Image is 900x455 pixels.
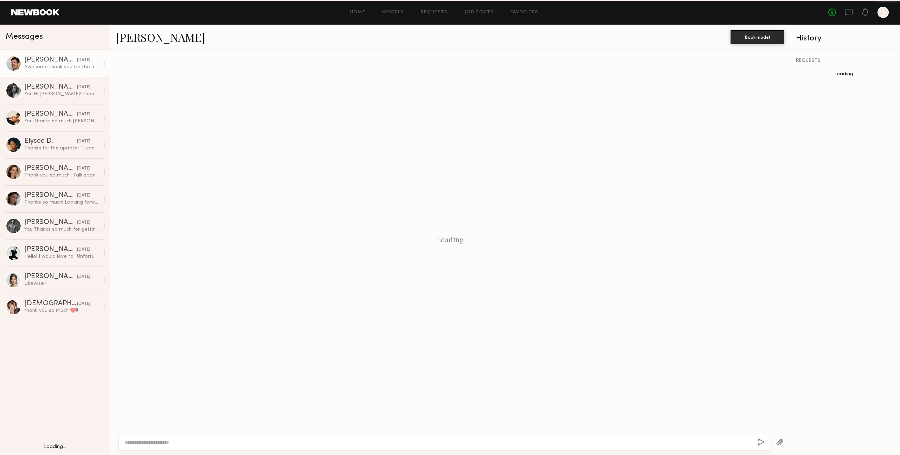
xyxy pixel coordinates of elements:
span: Messages [6,33,43,41]
div: [DATE] [77,138,90,145]
div: [DATE] [77,165,90,172]
div: You: Hi [PERSON_NAME]! Thanks so much for following up! All good on the track pants, but otherwis... [24,91,99,97]
a: Requests [421,10,448,15]
div: [DATE] [77,246,90,253]
div: Likewise !! [24,280,99,287]
div: Loading [437,235,463,244]
a: Favorites [510,10,538,15]
div: [DATE] [77,192,90,199]
div: You: Thanks so much [PERSON_NAME], appreciate it! Would you posisbly have time to send some pics ... [24,118,99,124]
div: [DATE] [77,111,90,118]
div: History [796,34,894,43]
div: thank you so much ♥️!! [24,307,99,314]
div: Elysee D. [24,138,77,145]
div: [DEMOGRAPHIC_DATA][PERSON_NAME] [24,300,77,307]
a: Book model [731,34,784,40]
div: [PERSON_NAME] [24,273,77,280]
div: [DATE] [77,84,90,91]
div: Hello! I would love to!! Unfortunately, I have a conflict that day. Is there any other day you mi... [24,253,99,260]
div: You: Thanks so much for getting back to [GEOGRAPHIC_DATA]! No worries and yes we would love to ma... [24,226,99,233]
div: Awesome thank you for the update! Happy [DATE]! [24,64,99,70]
div: Thank you so much!! Talk soon ☺️ [24,172,99,179]
div: Thanks for the update! I’ll continue to hold that date until the booking request. These are the o... [24,145,99,152]
div: Loading... [790,72,900,77]
div: REQUESTS [796,58,894,63]
div: [PERSON_NAME] [24,246,77,253]
a: Home [350,10,366,15]
div: [PERSON_NAME] [24,165,77,172]
a: J [877,7,889,18]
div: [PERSON_NAME] [24,57,77,64]
div: [PERSON_NAME] [24,111,77,118]
div: [DATE] [77,57,90,64]
div: [PERSON_NAME] [24,84,77,91]
a: [PERSON_NAME] [116,30,205,45]
a: Job Posts [465,10,494,15]
div: [PERSON_NAME] [24,192,77,199]
div: [DATE] [77,219,90,226]
a: Models [382,10,404,15]
div: [DATE] [77,274,90,280]
button: Book model [731,30,784,44]
div: [PERSON_NAME] [24,219,77,226]
div: [DATE] [77,301,90,307]
div: Thanks so much! Looking forward to working together then! [24,199,99,206]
